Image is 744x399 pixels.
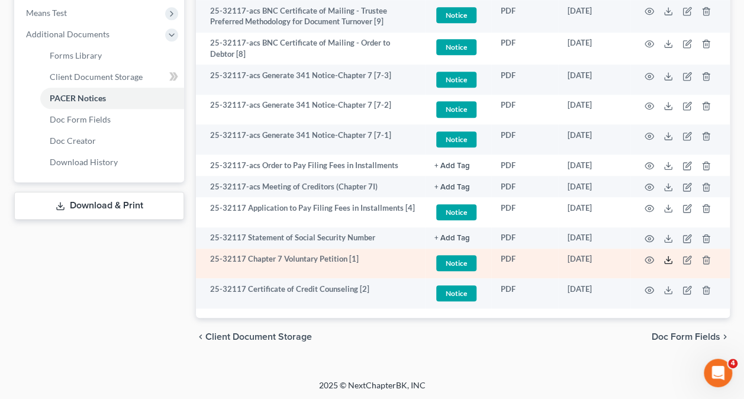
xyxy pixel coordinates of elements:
span: Notice [436,7,476,23]
td: PDF [491,176,558,197]
a: Notice [434,37,482,57]
a: Download History [40,152,184,173]
button: Doc Form Fields chevron_right [652,332,730,342]
a: Doc Form Fields [40,109,184,130]
a: Notice [434,99,482,119]
button: + Add Tag [434,162,470,170]
td: [DATE] [558,65,630,95]
td: [DATE] [558,227,630,249]
span: Doc Form Fields [652,332,720,342]
span: Notice [436,101,476,117]
span: Client Document Storage [50,72,143,82]
i: chevron_right [720,332,730,342]
td: 25-32117-acs Order to Pay Filing Fees in Installments [196,155,425,176]
td: [DATE] [558,249,630,279]
span: Forms Library [50,50,102,60]
td: [DATE] [558,197,630,227]
span: Notice [436,255,476,271]
td: 25-32117-acs Generate 341 Notice-Chapter 7 [7-1] [196,124,425,155]
span: Doc Creator [50,136,96,146]
a: Notice [434,284,482,303]
iframe: Intercom live chat [704,359,732,387]
td: PDF [491,249,558,279]
td: PDF [491,155,558,176]
a: Forms Library [40,45,184,66]
a: PACER Notices [40,88,184,109]
td: 25-32117-acs Generate 341 Notice-Chapter 7 [7-3] [196,65,425,95]
td: 25-32117 Application to Pay Filing Fees in Installments [4] [196,197,425,227]
span: Notice [436,285,476,301]
td: [DATE] [558,95,630,125]
td: PDF [491,124,558,155]
span: Doc Form Fields [50,114,111,124]
button: chevron_left Client Document Storage [196,332,312,342]
span: Client Document Storage [205,332,312,342]
a: Client Document Storage [40,66,184,88]
span: Additional Documents [26,29,109,39]
span: PACER Notices [50,93,106,103]
button: + Add Tag [434,234,470,242]
a: Notice [434,5,482,25]
a: + Add Tag [434,232,482,243]
td: 25-32117 Statement of Social Security Number [196,227,425,249]
span: 4 [728,359,737,368]
td: [DATE] [558,155,630,176]
a: Notice [434,130,482,149]
td: 25-32117 Chapter 7 Voluntary Petition [1] [196,249,425,279]
td: 25-32117-acs BNC Certificate of Mailing - Order to Debtor [8] [196,33,425,65]
a: Notice [434,202,482,222]
a: + Add Tag [434,160,482,171]
a: Notice [434,70,482,89]
td: PDF [491,33,558,65]
a: Download & Print [14,192,184,220]
td: [DATE] [558,124,630,155]
td: [DATE] [558,33,630,65]
td: 25-32117-acs Meeting of Creditors (Chapter 7I) [196,176,425,197]
span: Notice [436,39,476,55]
td: PDF [491,278,558,308]
td: [DATE] [558,278,630,308]
span: Notice [436,131,476,147]
a: + Add Tag [434,181,482,192]
td: 25-32117-acs Generate 341 Notice-Chapter 7 [7-2] [196,95,425,125]
td: 25-32117 Certificate of Credit Counseling [2] [196,278,425,308]
a: Notice [434,253,482,273]
a: Doc Creator [40,130,184,152]
span: Download History [50,157,118,167]
span: Means Test [26,8,67,18]
td: PDF [491,197,558,227]
button: + Add Tag [434,184,470,191]
i: chevron_left [196,332,205,342]
td: PDF [491,95,558,125]
td: PDF [491,65,558,95]
td: [DATE] [558,176,630,197]
td: PDF [491,227,558,249]
span: Notice [436,204,476,220]
span: Notice [436,72,476,88]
